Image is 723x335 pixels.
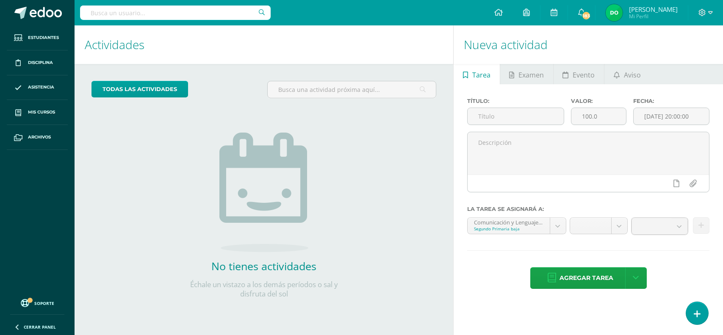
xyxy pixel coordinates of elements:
[467,98,564,104] label: Título:
[474,226,543,232] div: Segundo Primaria baja
[560,268,613,288] span: Agregar tarea
[629,5,678,14] span: [PERSON_NAME]
[629,13,678,20] span: Mi Perfil
[633,98,709,104] label: Fecha:
[573,65,595,85] span: Evento
[34,300,54,306] span: Soporte
[454,64,499,84] a: Tarea
[606,4,623,21] img: 832e9e74216818982fa3af6e32aa3651.png
[7,100,68,125] a: Mis cursos
[28,109,55,116] span: Mis cursos
[7,75,68,100] a: Asistencia
[179,259,349,273] h2: No tienes actividades
[85,25,443,64] h1: Actividades
[554,64,604,84] a: Evento
[219,133,308,252] img: no_activities.png
[518,65,544,85] span: Examen
[468,218,565,234] a: Comunicación y Lenguaje - Áreas Integradas 'A'Segundo Primaria baja
[24,324,56,330] span: Cerrar panel
[80,6,271,20] input: Busca un usuario...
[634,108,709,125] input: Fecha de entrega
[7,25,68,50] a: Estudiantes
[10,297,64,308] a: Soporte
[91,81,188,97] a: todas las Actividades
[571,98,626,104] label: Valor:
[179,280,349,299] p: Échale un vistazo a los demás períodos o sal y disfruta del sol
[604,64,650,84] a: Aviso
[468,108,564,125] input: Título
[500,64,553,84] a: Examen
[268,81,436,98] input: Busca una actividad próxima aquí...
[624,65,641,85] span: Aviso
[472,65,490,85] span: Tarea
[7,125,68,150] a: Archivos
[467,206,709,212] label: La tarea se asignará a:
[474,218,543,226] div: Comunicación y Lenguaje - Áreas Integradas 'A'
[7,50,68,75] a: Disciplina
[464,25,713,64] h1: Nueva actividad
[582,11,591,20] span: 183
[28,134,51,141] span: Archivos
[28,84,54,91] span: Asistencia
[571,108,626,125] input: Puntos máximos
[28,34,59,41] span: Estudiantes
[28,59,53,66] span: Disciplina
